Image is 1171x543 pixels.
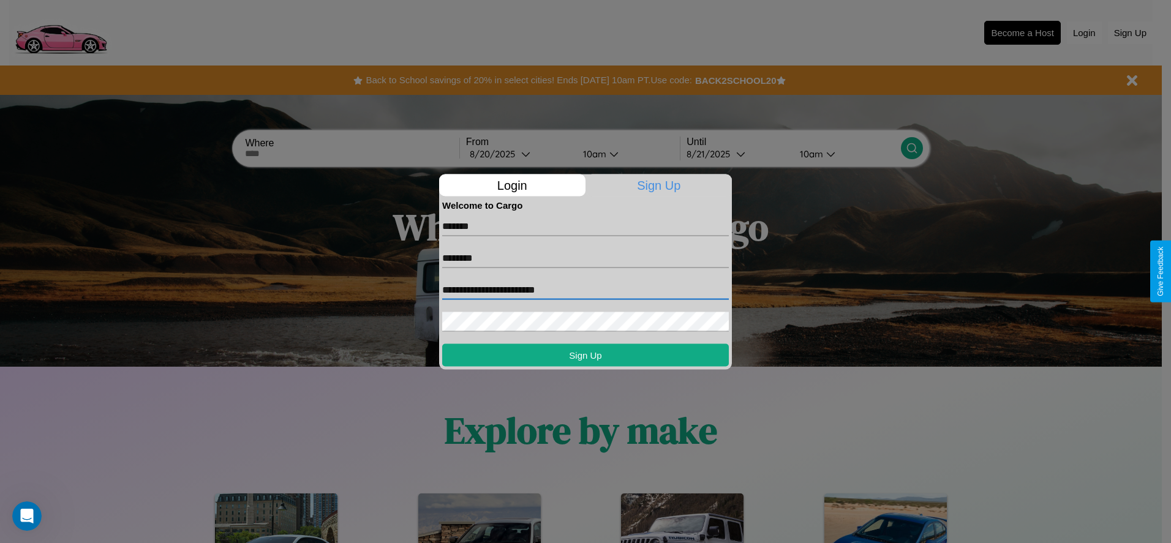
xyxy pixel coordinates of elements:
button: Sign Up [442,343,729,366]
p: Sign Up [586,174,732,196]
h4: Welcome to Cargo [442,200,729,210]
iframe: Intercom live chat [12,501,42,531]
div: Give Feedback [1156,247,1165,296]
p: Login [439,174,585,196]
